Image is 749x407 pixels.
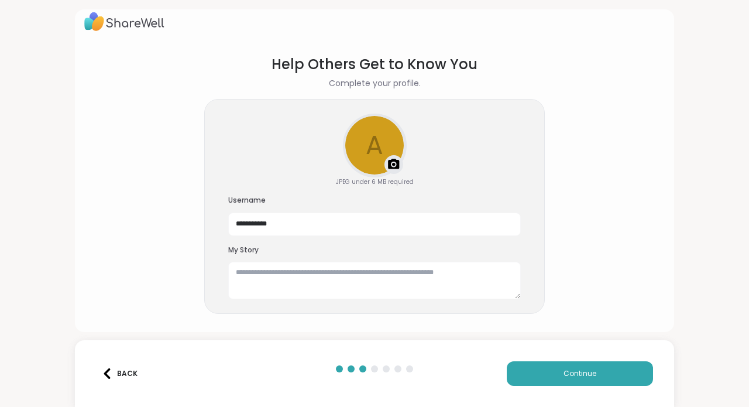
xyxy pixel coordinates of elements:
[228,196,521,206] h3: Username
[329,77,421,90] h2: Complete your profile.
[336,177,414,186] div: JPEG under 6 MB required
[564,368,596,379] span: Continue
[102,368,138,379] div: Back
[96,361,143,386] button: Back
[272,54,477,75] h1: Help Others Get to Know You
[228,245,521,255] h3: My Story
[507,361,653,386] button: Continue
[84,8,164,35] img: ShareWell Logo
